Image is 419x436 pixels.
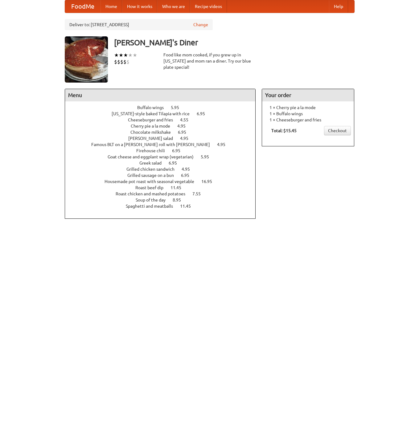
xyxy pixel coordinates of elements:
span: Roast beef dip [135,185,170,190]
a: Buffalo wings 5.95 [137,105,191,110]
a: Help [329,0,348,13]
a: Grilled chicken sandwich 4.95 [126,167,201,172]
span: Cheeseburger and fries [128,117,179,122]
span: 11.45 [180,204,197,209]
a: Firehouse chili 6.95 [136,148,192,153]
span: 6.95 [181,173,195,178]
a: Roast beef dip 11.45 [135,185,193,190]
span: 4.95 [177,124,192,128]
a: Change [193,22,208,28]
span: 6.95 [169,161,183,165]
li: 1 × Cherry pie a la mode [265,104,351,111]
a: Checkout [324,126,351,135]
li: ★ [133,52,137,59]
li: ★ [128,52,133,59]
li: 1 × Cheeseburger and fries [265,117,351,123]
span: Chocolate milkshake [130,130,177,135]
span: 4.95 [180,136,195,141]
a: Greek salad 6.95 [139,161,188,165]
li: $ [126,59,129,65]
a: Cherry pie a la mode 4.95 [131,124,197,128]
span: [US_STATE]-style baked Tilapia with rice [112,111,196,116]
span: Roast chicken and mashed potatoes [116,191,191,196]
span: 8.95 [173,198,187,202]
span: Grilled chicken sandwich [126,167,181,172]
a: Famous BLT on a [PERSON_NAME] roll with [PERSON_NAME] 4.95 [91,142,237,147]
span: 16.95 [201,179,218,184]
span: 4.95 [217,142,232,147]
a: Spaghetti and meatballs 11.45 [126,204,202,209]
li: 1 × Buffalo wings [265,111,351,117]
span: 4.55 [180,117,195,122]
a: Goat cheese and eggplant wrap (vegetarian) 5.95 [108,154,220,159]
a: Grilled sausage on a bun 6.95 [127,173,201,178]
h3: [PERSON_NAME]'s Diner [114,36,355,49]
li: ★ [123,52,128,59]
h4: Menu [65,89,256,101]
a: Recipe videos [190,0,227,13]
a: Cheeseburger and fries 4.55 [128,117,200,122]
img: angular.jpg [65,36,108,83]
a: How it works [122,0,157,13]
a: Housemade pot roast with seasonal vegetable 16.95 [105,179,224,184]
span: 11.45 [170,185,187,190]
span: Famous BLT on a [PERSON_NAME] roll with [PERSON_NAME] [91,142,216,147]
span: Grilled sausage on a bun [127,173,180,178]
span: Cherry pie a la mode [131,124,176,128]
div: Deliver to: [STREET_ADDRESS] [65,19,213,30]
a: [PERSON_NAME] salad 4.95 [128,136,200,141]
a: [US_STATE]-style baked Tilapia with rice 6.95 [112,111,216,116]
span: 6.95 [178,130,192,135]
li: $ [123,59,126,65]
span: Firehouse chili [136,148,171,153]
a: Chocolate milkshake 6.95 [130,130,198,135]
span: 5.95 [201,154,215,159]
span: 6.95 [197,111,211,116]
div: Food like mom cooked, if you grew up in [US_STATE] and mom ran a diner. Try our blue plate special! [163,52,256,70]
a: Soup of the day 8.95 [136,198,192,202]
a: FoodMe [65,0,101,13]
b: Total: $15.45 [271,128,297,133]
a: Home [101,0,122,13]
span: Greek salad [139,161,168,165]
span: 4.95 [182,167,196,172]
span: Spaghetti and meatballs [126,204,179,209]
h4: Your order [262,89,354,101]
li: $ [117,59,120,65]
li: ★ [114,52,119,59]
span: Buffalo wings [137,105,170,110]
li: $ [114,59,117,65]
span: 7.55 [192,191,207,196]
span: Goat cheese and eggplant wrap (vegetarian) [108,154,200,159]
li: ★ [119,52,123,59]
a: Roast chicken and mashed potatoes 7.55 [116,191,212,196]
span: [PERSON_NAME] salad [128,136,179,141]
span: 5.95 [171,105,185,110]
span: 6.95 [172,148,187,153]
span: Housemade pot roast with seasonal vegetable [105,179,200,184]
a: Who we are [157,0,190,13]
span: Soup of the day [136,198,172,202]
li: $ [120,59,123,65]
